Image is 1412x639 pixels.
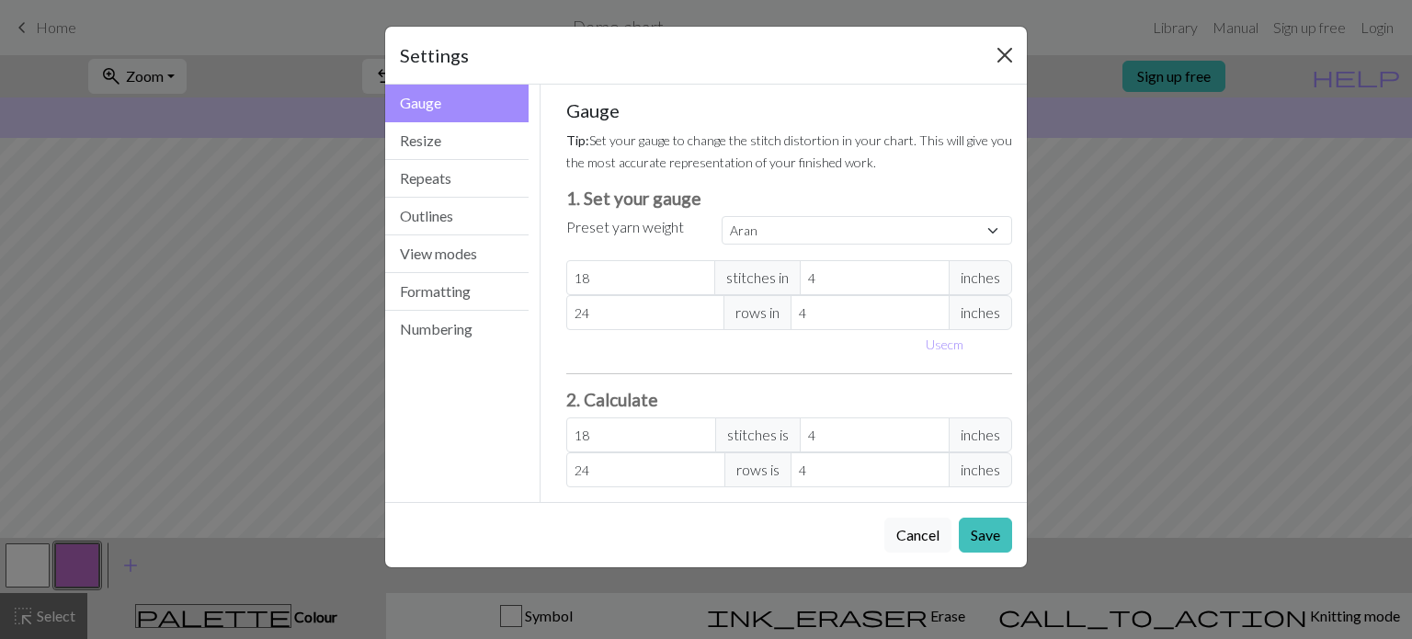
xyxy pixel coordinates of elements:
h3: 2. Calculate [566,389,1013,410]
button: Gauge [385,85,529,122]
span: inches [949,295,1012,330]
label: Preset yarn weight [566,216,684,238]
h5: Settings [400,41,469,69]
strong: Tip: [566,132,589,148]
h3: 1. Set your gauge [566,188,1013,209]
button: Numbering [385,311,529,348]
small: Set your gauge to change the stitch distortion in your chart. This will give you the most accurat... [566,132,1012,170]
span: stitches is [715,417,801,452]
span: rows in [723,295,791,330]
button: Resize [385,122,529,160]
h5: Gauge [566,99,1013,121]
button: Formatting [385,273,529,311]
button: View modes [385,235,529,273]
button: Close [990,40,1019,70]
button: Cancel [884,518,951,553]
span: inches [949,452,1012,487]
button: Save [959,518,1012,553]
span: rows is [724,452,791,487]
button: Repeats [385,160,529,198]
span: stitches in [714,260,801,295]
button: Usecm [917,330,972,359]
span: inches [949,260,1012,295]
button: Outlines [385,198,529,235]
span: inches [949,417,1012,452]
